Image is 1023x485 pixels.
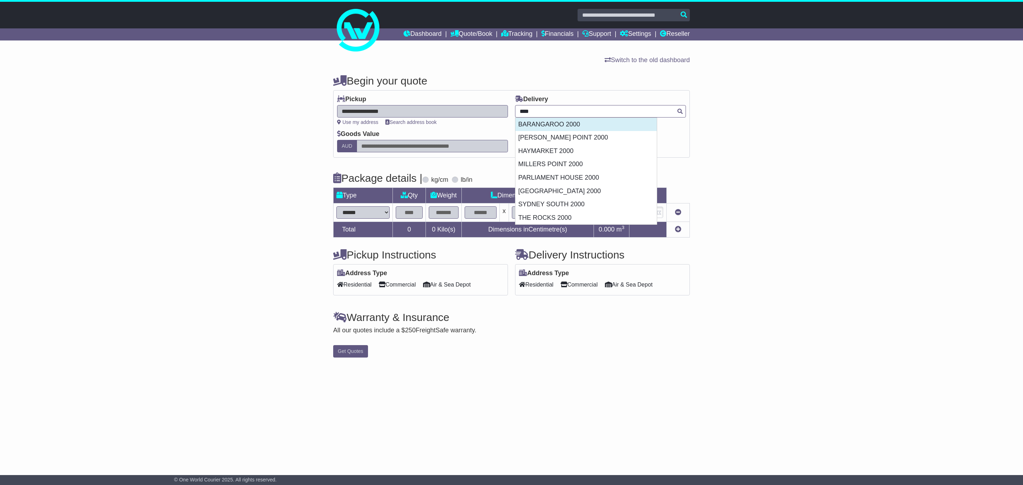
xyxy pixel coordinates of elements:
[333,345,368,358] button: Get Quotes
[385,119,437,125] a: Search address book
[616,226,624,233] span: m
[431,176,448,184] label: kg/cm
[515,249,690,261] h4: Delivery Instructions
[620,28,651,40] a: Settings
[333,75,690,87] h4: Begin your quote
[599,226,615,233] span: 0.000
[541,28,574,40] a: Financials
[337,96,366,103] label: Pickup
[379,279,416,290] span: Commercial
[515,145,657,158] div: HAYMARKET 2000
[337,119,378,125] a: Use my address
[675,209,681,216] a: Remove this item
[337,279,372,290] span: Residential
[405,327,416,334] span: 250
[605,279,653,290] span: Air & Sea Depot
[333,311,690,323] h4: Warranty & Insurance
[515,185,657,198] div: [GEOGRAPHIC_DATA] 2000
[519,269,569,277] label: Address Type
[393,188,426,203] td: Qty
[605,56,690,64] a: Switch to the old dashboard
[515,118,657,131] div: BARANGAROO 2000
[333,327,690,334] div: All our quotes include a $ FreightSafe warranty.
[582,28,611,40] a: Support
[515,131,657,145] div: [PERSON_NAME] POINT 2000
[426,188,462,203] td: Weight
[404,28,442,40] a: Dashboard
[675,226,681,233] a: Add new item
[515,158,657,171] div: MILLERS POINT 2000
[426,222,462,238] td: Kilo(s)
[337,140,357,152] label: AUD
[519,279,553,290] span: Residential
[515,105,686,118] typeahead: Please provide city
[423,279,471,290] span: Air & Sea Depot
[333,172,422,184] h4: Package details |
[660,28,690,40] a: Reseller
[515,171,657,185] div: PARLIAMENT HOUSE 2000
[393,222,426,238] td: 0
[450,28,492,40] a: Quote/Book
[337,269,387,277] label: Address Type
[333,249,508,261] h4: Pickup Instructions
[334,222,393,238] td: Total
[499,203,509,222] td: x
[501,28,532,40] a: Tracking
[334,188,393,203] td: Type
[561,279,597,290] span: Commercial
[174,477,277,483] span: © One World Courier 2025. All rights reserved.
[622,225,624,230] sup: 3
[337,130,379,138] label: Goods Value
[515,211,657,225] div: THE ROCKS 2000
[432,226,435,233] span: 0
[461,188,594,203] td: Dimensions (L x W x H)
[461,222,594,238] td: Dimensions in Centimetre(s)
[515,198,657,211] div: SYDNEY SOUTH 2000
[461,176,472,184] label: lb/in
[515,96,548,103] label: Delivery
